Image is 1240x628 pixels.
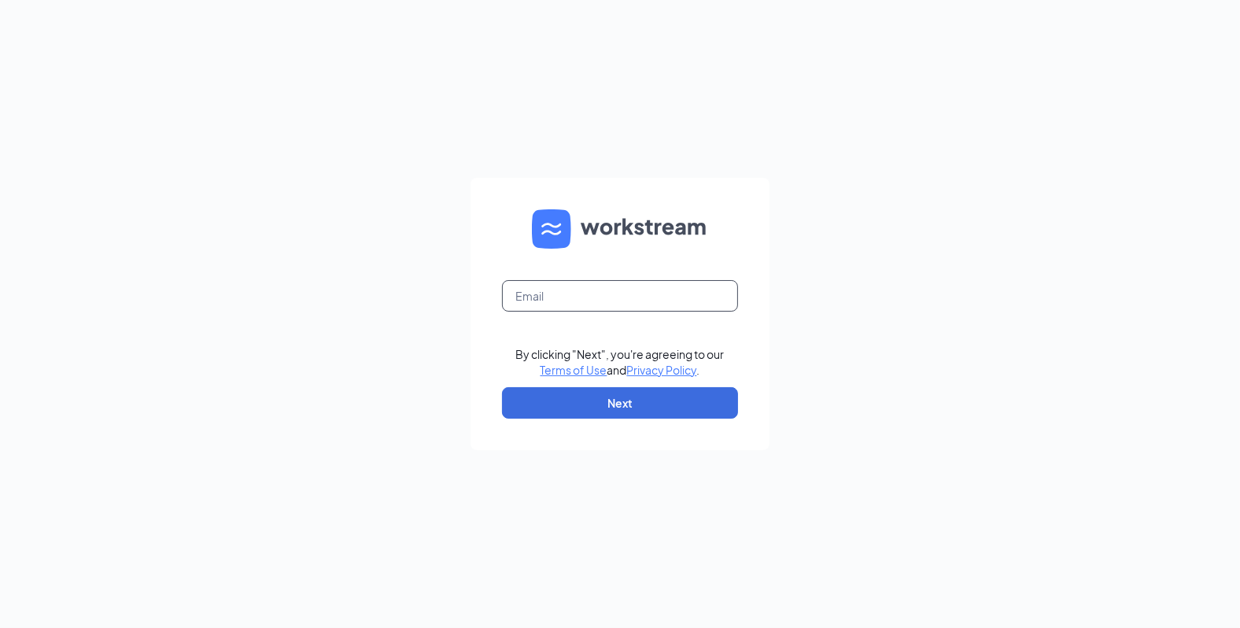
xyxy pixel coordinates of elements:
img: WS logo and Workstream text [532,209,708,249]
a: Terms of Use [541,363,607,377]
div: By clicking "Next", you're agreeing to our and . [516,346,725,378]
a: Privacy Policy [627,363,697,377]
button: Next [502,387,738,419]
input: Email [502,280,738,312]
